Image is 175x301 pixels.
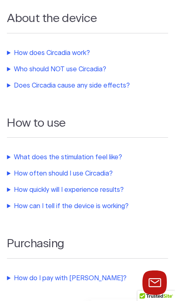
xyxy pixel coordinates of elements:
[7,201,168,211] summary: How can I tell if the device is working?
[7,116,168,138] h2: How to use
[7,237,168,258] h2: Purchasing
[7,169,168,178] summary: How often should I use Circadia?
[7,81,168,90] summary: Does Circadia cause any side effects?
[7,185,168,195] summary: How quickly will I experience results?
[7,64,168,74] summary: Who should NOT use Circadia?
[7,152,168,162] summary: What does the stimulation feel like?
[7,48,168,58] summary: How does Circadia work?
[7,273,168,283] summary: How do I pay with [PERSON_NAME]?
[142,270,167,295] button: Launch chat
[7,12,168,33] h2: About the device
